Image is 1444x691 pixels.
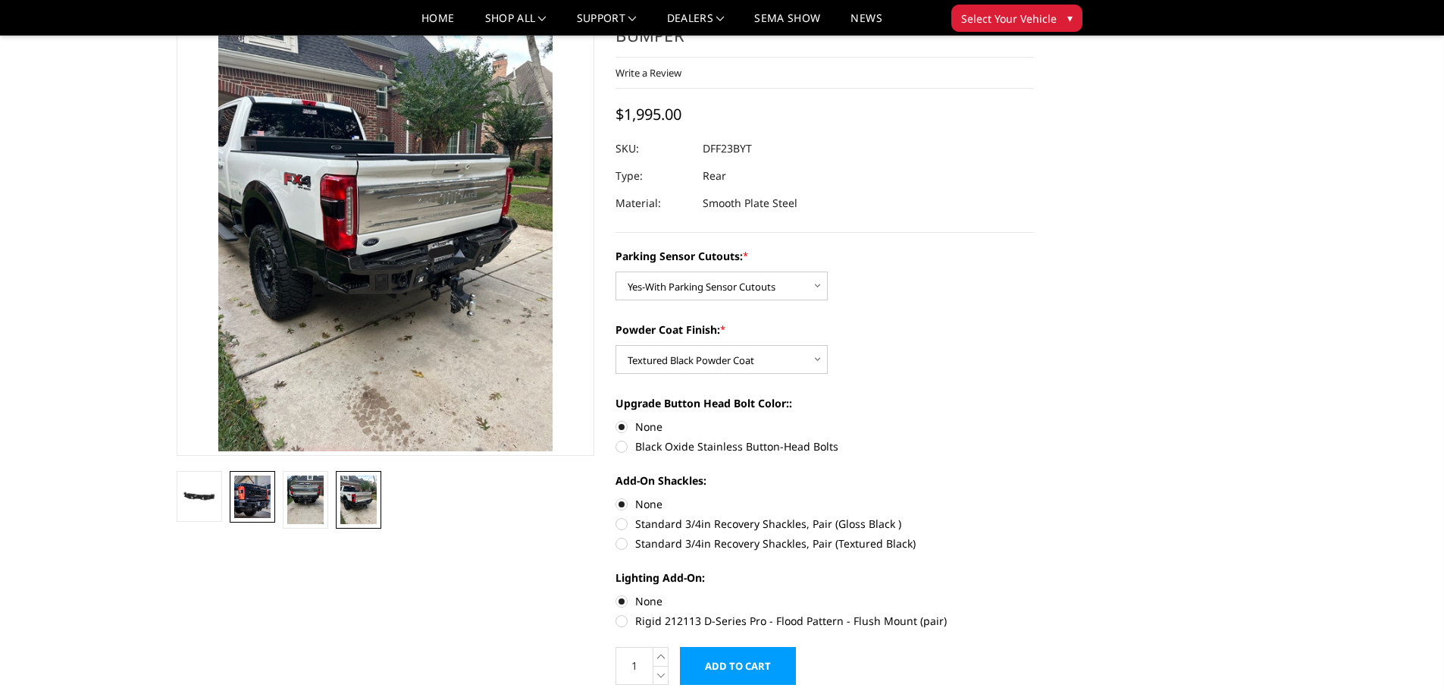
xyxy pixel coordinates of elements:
dd: Rear [703,162,726,190]
label: Powder Coat Finish: [616,322,1034,338]
label: Standard 3/4in Recovery Shackles, Pair (Gloss Black ) [616,516,1034,532]
label: Upgrade Button Head Bolt Color:: [616,395,1034,411]
label: None [616,419,1034,435]
a: Home [421,13,454,35]
span: Select Your Vehicle [961,11,1057,27]
img: 2023-2025 Ford F250-350-450-A2 Series-Rear Bumper [340,476,377,524]
button: Select Your Vehicle [951,5,1082,32]
a: Write a Review [616,66,681,80]
label: Parking Sensor Cutouts: [616,248,1034,264]
input: Add to Cart [680,647,796,685]
span: $1,995.00 [616,104,681,124]
dt: Material: [616,190,691,217]
dt: Type: [616,162,691,190]
a: 2023-2025 Ford F250-350-450-A2 Series-Rear Bumper [177,1,595,456]
label: Black Oxide Stainless Button-Head Bolts [616,438,1034,454]
img: 2023-2025 Ford F250-350-450-A2 Series-Rear Bumper [287,476,324,524]
a: Dealers [667,13,725,35]
img: 2023-2025 Ford F250-350-450-A2 Series-Rear Bumper [181,486,218,507]
a: shop all [485,13,547,35]
a: News [850,13,882,35]
img: 2023-2025 Ford F250-350-450-A2 Series-Rear Bumper [234,476,271,518]
dd: Smooth Plate Steel [703,190,797,217]
label: None [616,496,1034,512]
label: Add-On Shackles: [616,473,1034,488]
label: Rigid 212113 D-Series Pro - Flood Pattern - Flush Mount (pair) [616,613,1034,629]
label: None [616,593,1034,609]
a: SEMA Show [754,13,820,35]
dd: DFF23BYT [703,135,752,162]
dt: SKU: [616,135,691,162]
span: ▾ [1067,10,1073,26]
a: Support [577,13,637,35]
label: Standard 3/4in Recovery Shackles, Pair (Textured Black) [616,536,1034,551]
label: Lighting Add-On: [616,570,1034,586]
iframe: Chat Widget [1368,618,1444,691]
